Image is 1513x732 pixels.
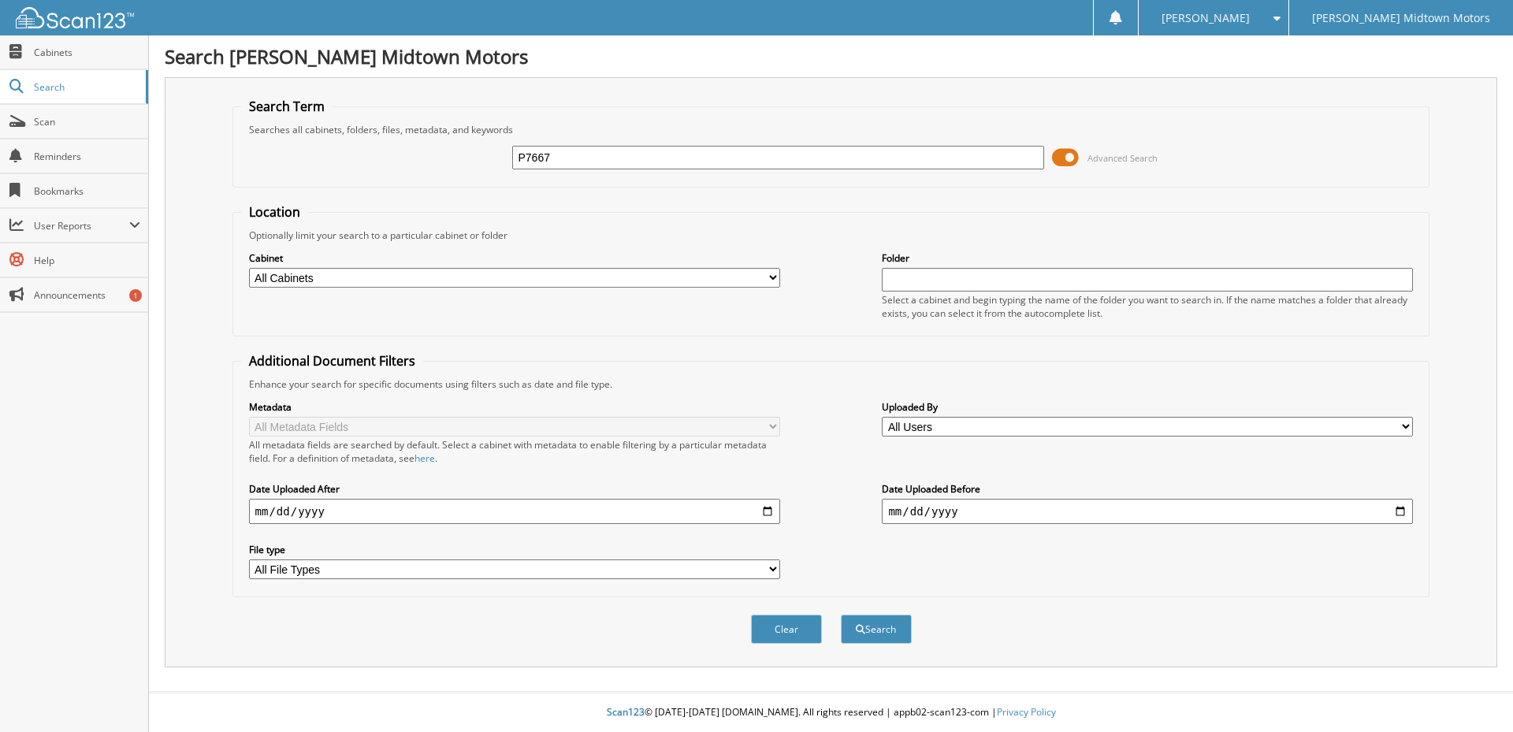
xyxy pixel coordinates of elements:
[751,615,822,644] button: Clear
[241,203,308,221] legend: Location
[882,293,1413,320] div: Select a cabinet and begin typing the name of the folder you want to search in. If the name match...
[34,254,140,267] span: Help
[1162,13,1250,23] span: [PERSON_NAME]
[34,115,140,128] span: Scan
[241,229,1422,242] div: Optionally limit your search to a particular cabinet or folder
[241,377,1422,391] div: Enhance your search for specific documents using filters such as date and file type.
[1312,13,1490,23] span: [PERSON_NAME] Midtown Motors
[34,46,140,59] span: Cabinets
[241,98,333,115] legend: Search Term
[241,123,1422,136] div: Searches all cabinets, folders, files, metadata, and keywords
[882,482,1413,496] label: Date Uploaded Before
[249,482,780,496] label: Date Uploaded After
[249,543,780,556] label: File type
[882,499,1413,524] input: end
[34,150,140,163] span: Reminders
[34,80,138,94] span: Search
[249,400,780,414] label: Metadata
[16,7,134,28] img: scan123-logo-white.svg
[129,289,142,302] div: 1
[882,251,1413,265] label: Folder
[249,438,780,465] div: All metadata fields are searched by default. Select a cabinet with metadata to enable filtering b...
[249,499,780,524] input: start
[997,705,1056,719] a: Privacy Policy
[841,615,912,644] button: Search
[882,400,1413,414] label: Uploaded By
[34,219,129,232] span: User Reports
[1087,152,1158,164] span: Advanced Search
[149,693,1513,732] div: © [DATE]-[DATE] [DOMAIN_NAME]. All rights reserved | appb02-scan123-com |
[414,451,435,465] a: here
[34,288,140,302] span: Announcements
[165,43,1497,69] h1: Search [PERSON_NAME] Midtown Motors
[607,705,645,719] span: Scan123
[241,352,423,370] legend: Additional Document Filters
[34,184,140,198] span: Bookmarks
[249,251,780,265] label: Cabinet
